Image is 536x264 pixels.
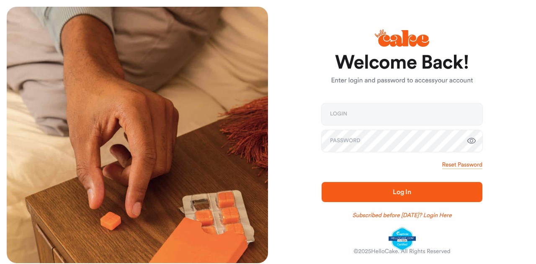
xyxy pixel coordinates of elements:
button: Log In [322,182,482,202]
p: Enter login and password to access your account [322,76,482,86]
a: Reset Password [442,161,482,169]
img: legit-script-certified.png [389,227,416,251]
a: Subscribed before [DATE]? Login Here [353,211,452,220]
h1: Welcome Back! [322,53,482,73]
div: © 2025 HelloCake. All Rights Reserved [353,247,450,256]
span: Log In [393,189,411,195]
